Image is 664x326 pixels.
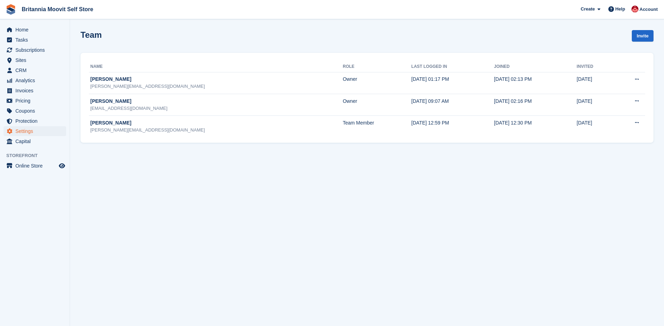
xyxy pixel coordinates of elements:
[4,106,66,116] a: menu
[15,96,57,106] span: Pricing
[15,116,57,126] span: Protection
[4,35,66,45] a: menu
[343,115,411,137] td: Team Member
[6,4,16,15] img: stora-icon-8386f47178a22dfd0bd8f6a31ec36ba5ce8667c1dd55bd0f319d3a0aa187defe.svg
[411,72,494,94] td: [DATE] 01:17 PM
[4,25,66,35] a: menu
[411,115,494,137] td: [DATE] 12:59 PM
[343,94,411,115] td: Owner
[15,161,57,171] span: Online Store
[4,86,66,95] a: menu
[90,98,343,105] div: [PERSON_NAME]
[631,6,638,13] img: Jo Jopson
[90,119,343,127] div: [PERSON_NAME]
[494,94,576,115] td: [DATE] 02:16 PM
[90,76,343,83] div: [PERSON_NAME]
[15,35,57,45] span: Tasks
[494,72,576,94] td: [DATE] 02:13 PM
[15,65,57,75] span: CRM
[89,61,343,72] th: Name
[494,61,576,72] th: Joined
[4,55,66,65] a: menu
[15,136,57,146] span: Capital
[15,55,57,65] span: Sites
[90,83,343,90] div: [PERSON_NAME][EMAIL_ADDRESS][DOMAIN_NAME]
[615,6,625,13] span: Help
[411,94,494,115] td: [DATE] 09:07 AM
[639,6,658,13] span: Account
[577,115,613,137] td: [DATE]
[4,136,66,146] a: menu
[19,3,96,15] a: Britannia Moovit Self Store
[4,96,66,106] a: menu
[15,126,57,136] span: Settings
[632,30,653,42] a: Invite
[58,162,66,170] a: Preview store
[15,25,57,35] span: Home
[577,61,613,72] th: Invited
[4,116,66,126] a: menu
[15,76,57,85] span: Analytics
[4,76,66,85] a: menu
[4,161,66,171] a: menu
[15,106,57,116] span: Coupons
[411,61,494,72] th: Last logged in
[4,45,66,55] a: menu
[90,127,343,134] div: [PERSON_NAME][EMAIL_ADDRESS][DOMAIN_NAME]
[6,152,70,159] span: Storefront
[577,72,613,94] td: [DATE]
[81,30,102,40] h1: Team
[15,86,57,95] span: Invoices
[90,105,343,112] div: [EMAIL_ADDRESS][DOMAIN_NAME]
[4,65,66,75] a: menu
[343,61,411,72] th: Role
[343,72,411,94] td: Owner
[581,6,595,13] span: Create
[4,126,66,136] a: menu
[494,115,576,137] td: [DATE] 12:30 PM
[577,94,613,115] td: [DATE]
[15,45,57,55] span: Subscriptions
